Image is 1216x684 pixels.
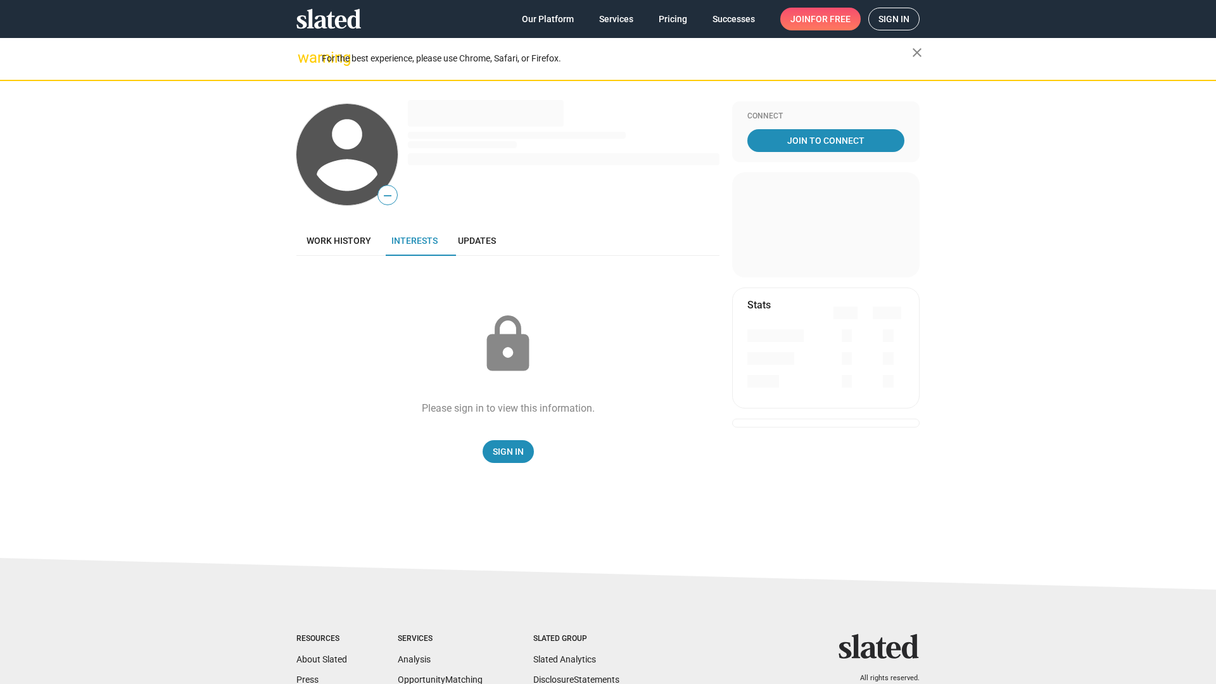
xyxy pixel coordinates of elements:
[378,187,397,204] span: —
[533,634,619,644] div: Slated Group
[296,634,347,644] div: Resources
[702,8,765,30] a: Successes
[868,8,920,30] a: Sign in
[878,8,909,30] span: Sign in
[322,50,912,67] div: For the best experience, please use Chrome, Safari, or Firefox.
[747,111,904,122] div: Connect
[780,8,861,30] a: Joinfor free
[747,129,904,152] a: Join To Connect
[391,236,438,246] span: Interests
[522,8,574,30] span: Our Platform
[512,8,584,30] a: Our Platform
[811,8,851,30] span: for free
[533,654,596,664] a: Slated Analytics
[381,225,448,256] a: Interests
[296,225,381,256] a: Work history
[483,440,534,463] a: Sign In
[589,8,643,30] a: Services
[422,402,595,415] div: Please sign in to view this information.
[909,45,925,60] mat-icon: close
[493,440,524,463] span: Sign In
[398,634,483,644] div: Services
[398,654,431,664] a: Analysis
[307,236,371,246] span: Work history
[599,8,633,30] span: Services
[649,8,697,30] a: Pricing
[747,298,771,312] mat-card-title: Stats
[298,50,313,65] mat-icon: warning
[448,225,506,256] a: Updates
[712,8,755,30] span: Successes
[790,8,851,30] span: Join
[296,654,347,664] a: About Slated
[458,236,496,246] span: Updates
[659,8,687,30] span: Pricing
[476,313,540,376] mat-icon: lock
[750,129,902,152] span: Join To Connect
